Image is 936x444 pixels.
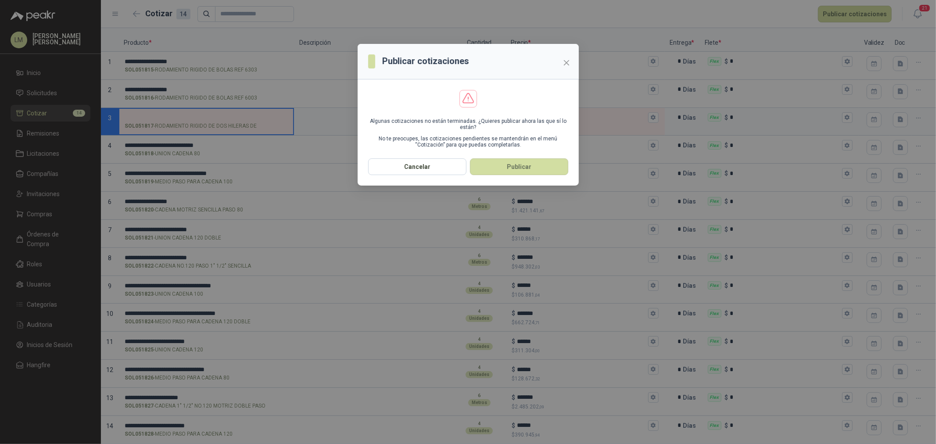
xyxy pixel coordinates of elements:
[368,158,466,175] button: Cancelar
[470,158,568,175] button: Publicar
[368,136,568,148] p: No te preocupes, las cotizaciones pendientes se mantendrán en el menú “Cotización” para que pueda...
[563,59,570,66] span: close
[382,54,469,68] h3: Publicar cotizaciones
[368,118,568,130] p: Algunas cotizaciones no están terminadas. ¿Quieres publicar ahora las que sí lo están?
[559,56,574,70] button: Close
